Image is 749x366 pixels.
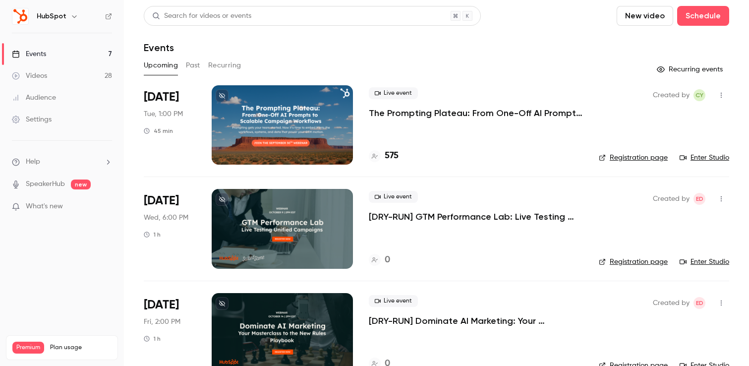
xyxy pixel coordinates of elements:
span: Created by [653,89,690,101]
span: Help [26,157,40,167]
a: Registration page [599,257,668,267]
button: New video [617,6,673,26]
span: CY [695,89,703,101]
span: Elika Dizechi [693,297,705,309]
a: The Prompting Plateau: From One-Off AI Prompts to Scalable Campaign Workflows [369,107,583,119]
div: Sep 30 Tue, 1:00 PM (America/New York) [144,85,196,165]
div: 45 min [144,127,173,135]
iframe: Noticeable Trigger [100,202,112,211]
span: [DATE] [144,297,179,313]
span: Created by [653,297,690,309]
a: Enter Studio [680,257,729,267]
button: Upcoming [144,58,178,73]
button: Past [186,58,200,73]
a: SpeakerHub [26,179,65,189]
img: HubSpot [12,8,28,24]
button: Recurring [208,58,241,73]
a: 0 [369,253,390,267]
span: Wed, 6:00 PM [144,213,188,223]
div: Settings [12,115,52,124]
a: 575 [369,149,399,163]
span: Fri, 2:00 PM [144,317,180,327]
h1: Events [144,42,174,54]
button: Recurring events [652,61,729,77]
h6: HubSpot [37,11,66,21]
span: new [71,180,91,189]
a: Registration page [599,153,668,163]
button: Schedule [677,6,729,26]
span: Elika Dizechi [693,193,705,205]
a: [DRY-RUN] Dominate AI Marketing: Your Masterclass to the New Rules Playbook [369,315,583,327]
span: Premium [12,342,44,354]
div: Events [12,49,46,59]
span: Created by [653,193,690,205]
div: Audience [12,93,56,103]
span: [DATE] [144,193,179,209]
span: ED [696,193,703,205]
span: Live event [369,87,418,99]
span: Celine Yung [693,89,705,101]
span: [DATE] [144,89,179,105]
h4: 0 [385,253,390,267]
span: Plan usage [50,344,112,352]
span: ED [696,297,703,309]
span: Live event [369,295,418,307]
div: 1 h [144,335,161,343]
span: What's new [26,201,63,212]
li: help-dropdown-opener [12,157,112,167]
a: [DRY-RUN] GTM Performance Lab: Live Testing Unified Campaigns [369,211,583,223]
div: Search for videos or events [152,11,251,21]
div: Videos [12,71,47,81]
span: Tue, 1:00 PM [144,109,183,119]
h4: 575 [385,149,399,163]
span: Live event [369,191,418,203]
div: 1 h [144,231,161,239]
a: Enter Studio [680,153,729,163]
div: Oct 1 Wed, 3:00 PM (America/Los Angeles) [144,189,196,268]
